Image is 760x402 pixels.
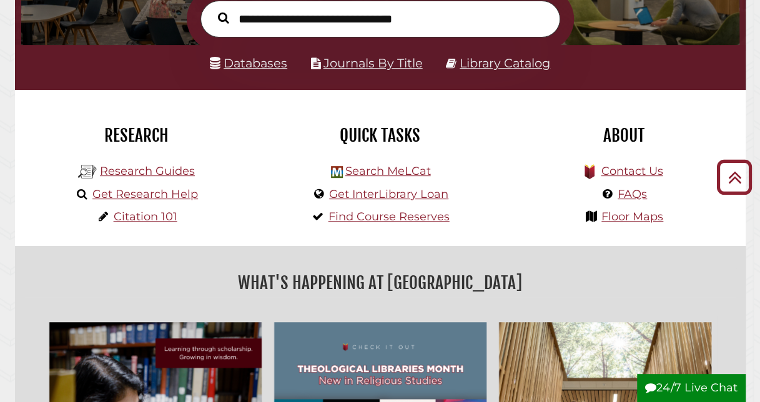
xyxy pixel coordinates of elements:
a: Find Course Reserves [328,210,450,223]
a: Contact Us [601,164,663,178]
img: Hekman Library Logo [78,162,97,181]
a: Get Research Help [92,187,198,201]
a: Research Guides [100,164,195,178]
button: Search [212,9,235,27]
a: Journals By Title [323,56,423,71]
h2: Research [24,125,249,146]
a: Citation 101 [114,210,177,223]
a: FAQs [618,187,647,201]
h2: Quick Tasks [268,125,493,146]
a: Back to Top [712,167,757,187]
a: Get InterLibrary Loan [329,187,448,201]
a: Floor Maps [601,210,663,223]
a: Library Catalog [460,56,550,71]
a: Search MeLCat [345,164,430,178]
img: Hekman Library Logo [331,166,343,178]
h2: What's Happening at [GEOGRAPHIC_DATA] [24,268,736,297]
h2: About [511,125,736,146]
a: Databases [210,56,287,71]
i: Search [218,12,229,24]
